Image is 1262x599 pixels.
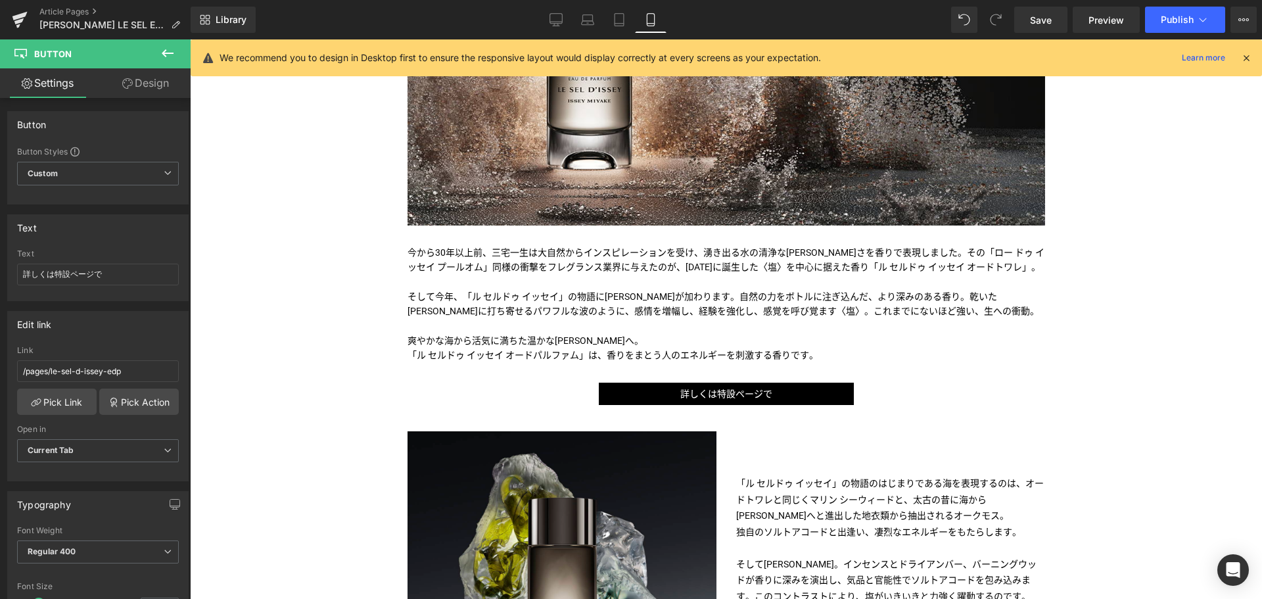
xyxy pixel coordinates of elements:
[546,517,855,565] p: そして[PERSON_NAME]。インセンスとドライアンバー、バーニングウッドが香りに深みを演出し、気品と官能性で
[39,7,191,17] a: Article Pages
[490,349,582,360] span: 詳しくは特設ページで
[99,389,179,415] a: Pick Action
[17,425,179,434] div: Open in
[28,546,76,556] b: Regular 400
[546,485,855,501] p: 独自のソルトアコードと出逢い、凄烈なエネルギーをもたらします。
[603,7,635,33] a: Tablet
[218,206,855,235] p: 今から30年以上前、三宅一生は大自然からインスピレーションを受け、湧き出る水の清浄な[PERSON_NAME]さを香りで表現しました。 その「ロー ドゥ イッセイ プールオム」同様の衝撃をフレグ...
[1230,7,1257,33] button: More
[17,249,179,258] div: Text
[17,389,97,415] a: Pick Link
[17,312,52,330] div: Edit link
[39,20,166,30] span: [PERSON_NAME] LE SEL EDP ニュース（9/3公開）
[218,308,855,323] p: 「ル セルドゥ イッセイ オードパルファム」は、香りをまとう人のエネルギーを刺激する香りです。
[216,14,246,26] span: Library
[409,343,664,366] a: 詳しくは特設ページで
[191,7,256,33] a: New Library
[98,68,193,98] a: Design
[17,582,179,591] div: Font Size
[1073,7,1140,33] a: Preview
[951,7,977,33] button: Undo
[34,49,72,59] span: Button
[28,445,74,455] b: Current Tab
[1177,50,1230,66] a: Learn more
[220,51,821,65] p: We recommend you to design in Desktop first to ensure the responsive layout would display correct...
[1217,554,1249,586] div: Open Intercom Messenger
[1145,7,1225,33] button: Publish
[572,7,603,33] a: Laptop
[218,235,855,279] p: そして今年、「ル セルドゥ イッセイ」の物語に[PERSON_NAME]が加わります。自然の力をボトルに注ぎ込んだ、より深みのある香り。乾いた[PERSON_NAME]に打ち寄せるパワフルな波の...
[17,146,179,156] div: Button Styles
[1161,14,1194,25] span: Publish
[1030,13,1052,27] span: Save
[17,215,37,233] div: Text
[17,346,179,355] div: Link
[28,168,58,180] b: Custom
[546,436,855,485] p: 「ル セルドゥ イッセイ」の物語のはじまりである海を表現するのは、オードトワレと同じくマリン シーウィードと、太古の昔に海から[PERSON_NAME]へと進出した地衣類から抽出されるオークモス。
[218,294,855,308] p: 爽やかな海から活気に満ちた温かな[PERSON_NAME]へ。
[17,360,179,382] input: https://your-shop.myshopify.com
[17,112,46,130] div: Button
[17,526,179,535] div: Font Weight
[983,7,1009,33] button: Redo
[17,492,71,510] div: Typography
[635,7,666,33] a: Mobile
[540,7,572,33] a: Desktop
[1088,13,1124,27] span: Preview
